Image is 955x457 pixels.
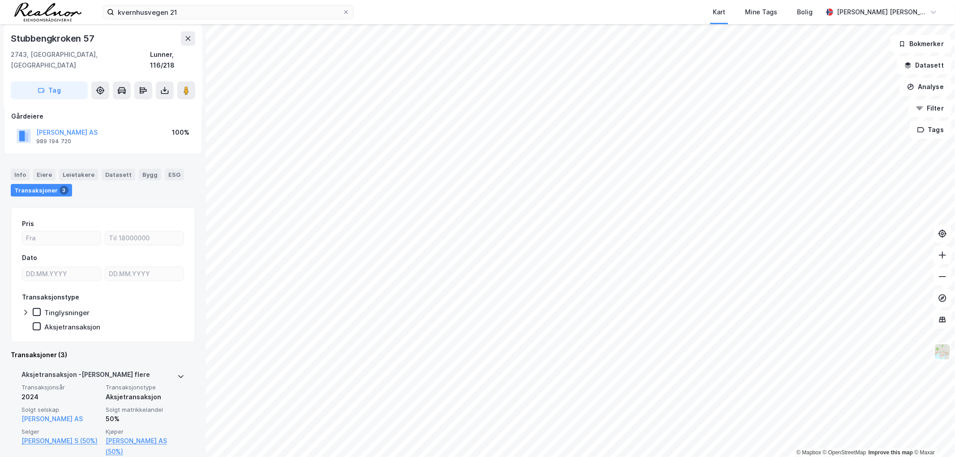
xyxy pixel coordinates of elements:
[823,449,866,456] a: OpenStreetMap
[44,323,100,331] div: Aksjetransaksjon
[11,49,150,71] div: 2743, [GEOGRAPHIC_DATA], [GEOGRAPHIC_DATA]
[172,127,189,138] div: 100%
[21,384,100,391] span: Transaksjonsår
[105,267,184,281] input: DD.MM.YYYY
[150,49,195,71] div: Lunner, 116/218
[139,169,161,180] div: Bygg
[14,3,81,21] img: realnor-logo.934646d98de889bb5806.png
[21,392,100,402] div: 2024
[22,231,101,245] input: Fra
[33,169,56,180] div: Eiere
[797,7,813,17] div: Bolig
[11,31,96,46] div: Stubbengkroken 57
[910,414,955,457] div: Kontrollprogram for chat
[165,169,184,180] div: ESG
[21,436,100,446] a: [PERSON_NAME] S (50%)
[11,184,72,196] div: Transaksjoner
[22,252,37,263] div: Dato
[910,414,955,457] iframe: Chat Widget
[21,369,150,384] div: Aksjetransaksjon - [PERSON_NAME] flere
[22,218,34,229] div: Pris
[713,7,725,17] div: Kart
[891,35,951,53] button: Bokmerker
[21,406,100,414] span: Solgt selskap
[11,81,88,99] button: Tag
[797,449,821,456] a: Mapbox
[105,231,184,245] input: Til 18000000
[102,169,135,180] div: Datasett
[21,415,83,423] a: [PERSON_NAME] AS
[44,308,90,317] div: Tinglysninger
[36,138,71,145] div: 989 194 720
[22,292,79,303] div: Transaksjonstype
[106,414,184,424] div: 50%
[869,449,913,456] a: Improve this map
[106,406,184,414] span: Solgt matrikkelandel
[11,350,195,360] div: Transaksjoner (3)
[897,56,951,74] button: Datasett
[745,7,777,17] div: Mine Tags
[59,169,98,180] div: Leietakere
[60,186,69,195] div: 3
[11,169,30,180] div: Info
[899,78,951,96] button: Analyse
[21,428,100,436] span: Selger
[106,384,184,391] span: Transaksjonstype
[11,111,195,122] div: Gårdeiere
[934,343,951,360] img: Z
[908,99,951,117] button: Filter
[114,5,343,19] input: Søk på adresse, matrikkel, gårdeiere, leietakere eller personer
[106,392,184,402] div: Aksjetransaksjon
[837,7,926,17] div: [PERSON_NAME] [PERSON_NAME]
[106,436,184,457] a: [PERSON_NAME] AS (50%)
[106,428,184,436] span: Kjøper
[22,267,101,281] input: DD.MM.YYYY
[910,121,951,139] button: Tags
